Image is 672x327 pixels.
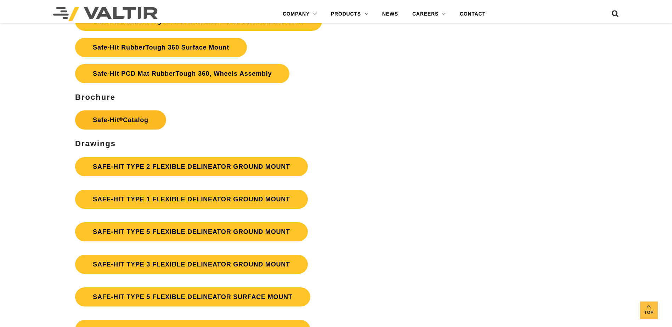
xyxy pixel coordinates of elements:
a: SAFE-HIT TYPE 1 FLEXIBLE DELINEATOR GROUND MOUNT [75,190,308,209]
a: SAFE-HIT TYPE 5 FLEXIBLE DELINEATOR GROUND MOUNT [75,222,308,241]
a: Safe-Hit RubberTough 360 Surface Mount [75,38,247,57]
a: Safe-Hit PCD Mat RubberTough 360, Wheels Assembly [75,64,289,83]
a: COMPANY [276,7,324,21]
a: SAFE-HIT TYPE 3 FLEXIBLE DELINEATOR GROUND MOUNT [75,255,308,274]
a: CAREERS [405,7,453,21]
strong: Drawings [75,139,116,148]
a: NEWS [375,7,405,21]
sup: ® [119,116,123,122]
span: Top [640,309,658,317]
a: SAFE-HIT TYPE 5 FLEXIBLE DELINEATOR SURFACE MOUNT [75,287,310,306]
a: Safe-Hit®Catalog [75,110,166,130]
a: PRODUCTS [324,7,375,21]
a: Top [640,302,658,319]
img: Valtir [53,7,158,21]
a: SAFE-HIT TYPE 2 FLEXIBLE DELINEATOR GROUND MOUNT [75,157,308,176]
a: CONTACT [453,7,493,21]
strong: Brochure [75,93,115,102]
